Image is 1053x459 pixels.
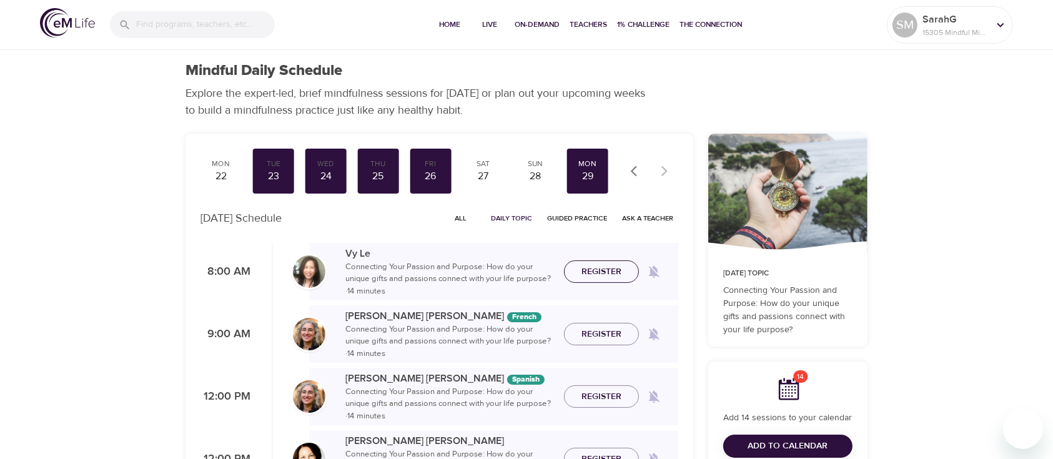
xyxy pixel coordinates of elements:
[345,323,554,360] p: Connecting Your Passion and Purpose: How do your unique gifts and passions connect with your life...
[564,385,639,408] button: Register
[520,159,551,169] div: Sun
[345,386,554,423] p: Connecting Your Passion and Purpose: How do your unique gifts and passions connect with your life...
[617,209,678,228] button: Ask a Teacher
[581,264,621,280] span: Register
[922,12,989,27] p: SarahG
[136,11,275,38] input: Find programs, teachers, etc...
[40,8,95,37] img: logo
[617,18,670,31] span: 1% Challenge
[345,371,554,386] p: [PERSON_NAME] [PERSON_NAME]
[564,323,639,346] button: Register
[723,435,853,458] button: Add to Calendar
[200,326,250,343] p: 9:00 AM
[293,255,325,288] img: vy-profile-good-3.jpg
[922,27,989,38] p: 15305 Mindful Minutes
[680,18,742,31] span: The Connection
[639,319,669,349] span: Remind me when a class goes live every Monday at 9:00 AM
[441,209,481,228] button: All
[446,212,476,224] span: All
[293,380,325,413] img: Maria%20Alonso%20Martinez.png
[793,370,808,383] span: 14
[200,210,282,227] p: [DATE] Schedule
[345,261,554,298] p: Connecting Your Passion and Purpose: How do your unique gifts and passions connect with your life...
[205,169,237,184] div: 22
[200,264,250,280] p: 8:00 AM
[892,12,917,37] div: SM
[293,318,325,350] img: Maria%20Alonso%20Martinez.png
[570,18,607,31] span: Teachers
[363,169,394,184] div: 25
[310,169,342,184] div: 24
[467,159,498,169] div: Sat
[581,327,621,342] span: Register
[723,268,853,279] p: [DATE] Topic
[723,284,853,337] p: Connecting Your Passion and Purpose: How do your unique gifts and passions connect with your life...
[258,159,289,169] div: Tue
[345,308,554,323] p: [PERSON_NAME] [PERSON_NAME]
[564,260,639,284] button: Register
[486,209,537,228] button: Daily Topic
[185,62,342,80] h1: Mindful Daily Schedule
[572,159,603,169] div: Mon
[435,18,465,31] span: Home
[520,169,551,184] div: 28
[507,312,541,322] div: The episodes in this programs will be in French
[515,18,560,31] span: On-Demand
[547,212,607,224] span: Guided Practice
[467,169,498,184] div: 27
[310,159,342,169] div: Wed
[639,257,669,287] span: Remind me when a class goes live every Monday at 8:00 AM
[345,246,554,261] p: Vy Le
[475,18,505,31] span: Live
[258,169,289,184] div: 23
[622,212,673,224] span: Ask a Teacher
[185,85,654,119] p: Explore the expert-led, brief mindfulness sessions for [DATE] or plan out your upcoming weeks to ...
[507,375,545,385] div: The episodes in this programs will be in Spanish
[415,169,447,184] div: 26
[639,382,669,412] span: Remind me when a class goes live every Monday at 12:00 PM
[572,169,603,184] div: 29
[748,438,828,454] span: Add to Calendar
[363,159,394,169] div: Thu
[1003,409,1043,449] iframe: Button to launch messaging window
[542,209,612,228] button: Guided Practice
[200,388,250,405] p: 12:00 PM
[723,412,853,425] p: Add 14 sessions to your calendar
[205,159,237,169] div: Mon
[415,159,447,169] div: Fri
[581,389,621,405] span: Register
[345,433,554,448] p: [PERSON_NAME] [PERSON_NAME]
[491,212,532,224] span: Daily Topic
